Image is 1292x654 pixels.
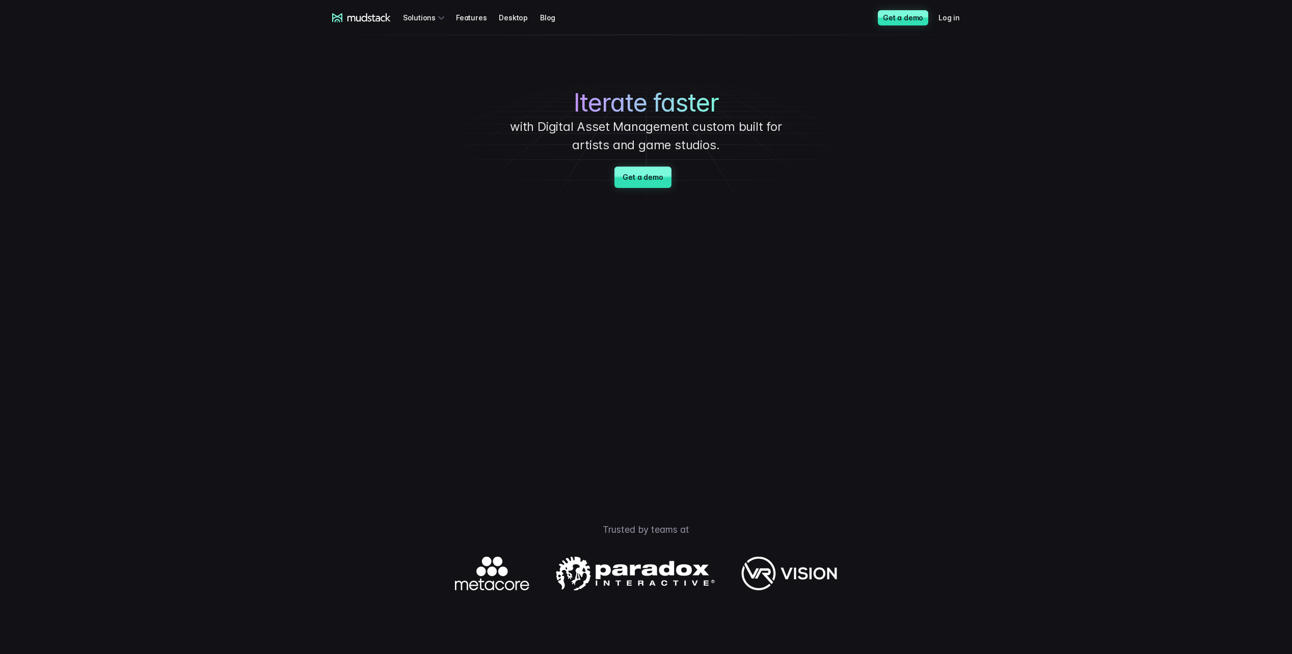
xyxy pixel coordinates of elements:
a: Log in [938,8,972,27]
div: Solutions [403,8,448,27]
a: mudstack logo [332,13,391,22]
a: Get a demo [878,10,928,25]
a: Features [456,8,499,27]
a: Get a demo [614,167,671,188]
p: Trusted by teams at [289,523,1003,536]
a: Blog [540,8,568,27]
span: Iterate faster [574,88,719,118]
a: Desktop [499,8,540,27]
img: Logos of companies using mudstack. [455,557,837,590]
p: with Digital Asset Management custom built for artists and game studios. [493,118,799,154]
